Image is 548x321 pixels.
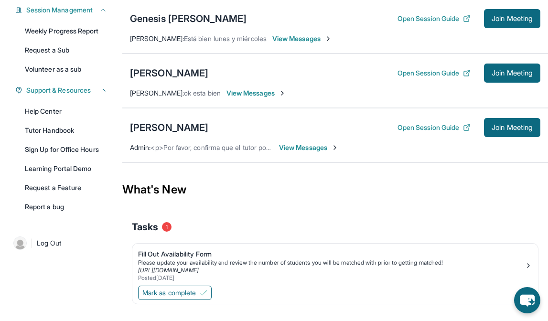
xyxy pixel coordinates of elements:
[132,220,158,234] span: Tasks
[130,66,208,80] div: [PERSON_NAME]
[132,244,538,284] a: Fill Out Availability FormPlease update your availability and review the number of students you w...
[279,89,286,97] img: Chevron-Right
[130,89,184,97] span: [PERSON_NAME] :
[200,289,207,297] img: Mark as complete
[19,122,113,139] a: Tutor Handbook
[398,14,471,23] button: Open Session Guide
[492,70,533,76] span: Join Meeting
[130,12,247,25] div: Genesis [PERSON_NAME]
[19,160,113,177] a: Learning Portal Demo
[324,35,332,43] img: Chevron-Right
[492,16,533,21] span: Join Meeting
[19,42,113,59] a: Request a Sub
[31,237,33,249] span: |
[26,5,93,15] span: Session Management
[37,238,62,248] span: Log Out
[484,64,540,83] button: Join Meeting
[398,68,471,78] button: Open Session Guide
[162,222,172,232] span: 1
[138,259,525,267] div: Please update your availability and review the number of students you will be matched with prior ...
[514,287,540,313] button: chat-button
[13,236,27,250] img: user-img
[10,233,113,254] a: |Log Out
[331,144,339,151] img: Chevron-Right
[19,61,113,78] a: Volunteer as a sub
[26,86,91,95] span: Support & Resources
[279,143,339,152] span: View Messages
[138,267,199,274] a: [URL][DOMAIN_NAME]
[150,143,504,151] span: <p>Por favor, confirma que el tutor podrá asistir a tu primera hora de reunión asignada antes de ...
[130,34,184,43] span: [PERSON_NAME] :
[138,249,525,259] div: Fill Out Availability Form
[272,34,332,43] span: View Messages
[19,198,113,215] a: Report a bug
[19,103,113,120] a: Help Center
[142,288,196,298] span: Mark as complete
[184,34,267,43] span: Está bien lunes y miércoles
[484,9,540,28] button: Join Meeting
[138,286,212,300] button: Mark as complete
[19,22,113,40] a: Weekly Progress Report
[22,5,107,15] button: Session Management
[130,121,208,134] div: [PERSON_NAME]
[130,143,150,151] span: Admin :
[492,125,533,130] span: Join Meeting
[184,89,221,97] span: ok esta bien
[138,274,525,282] div: Posted [DATE]
[122,169,548,211] div: What's New
[19,141,113,158] a: Sign Up for Office Hours
[398,123,471,132] button: Open Session Guide
[22,86,107,95] button: Support & Resources
[19,179,113,196] a: Request a Feature
[226,88,286,98] span: View Messages
[484,118,540,137] button: Join Meeting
